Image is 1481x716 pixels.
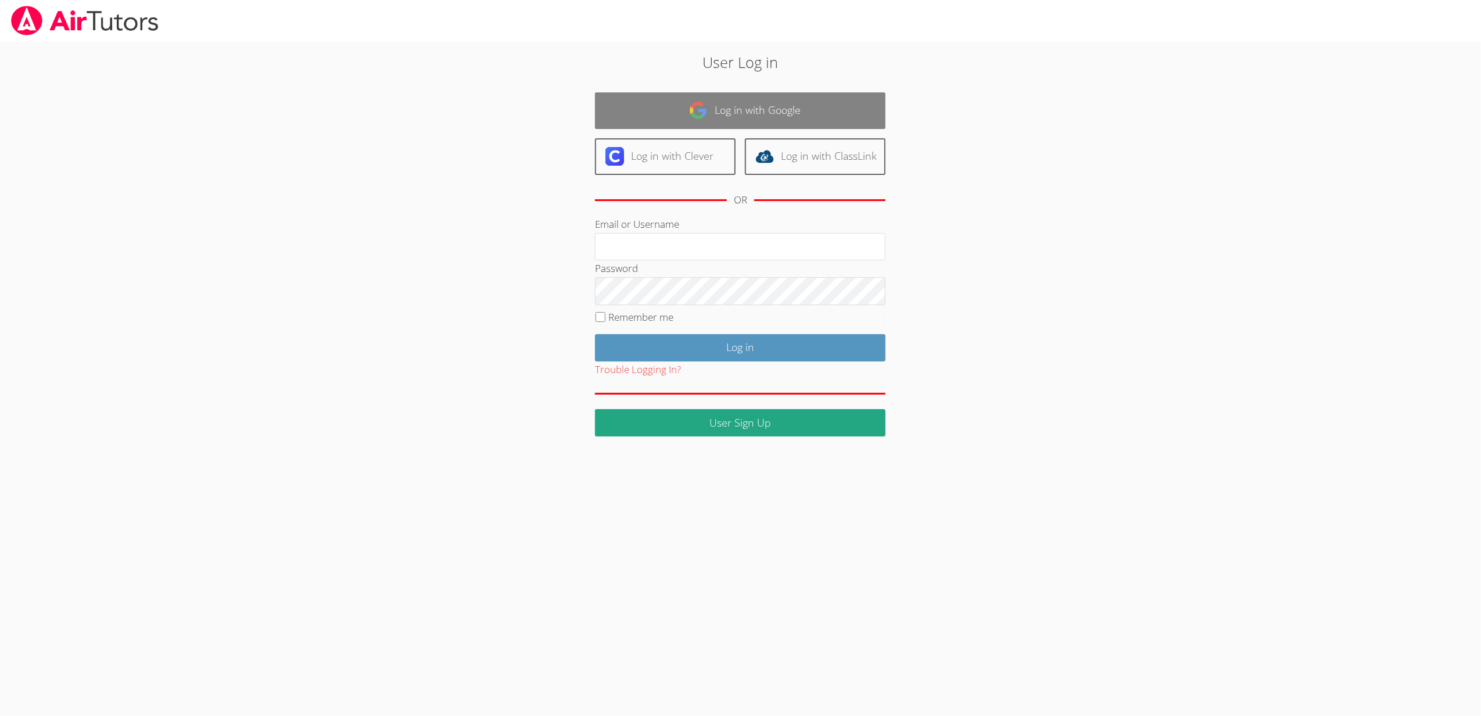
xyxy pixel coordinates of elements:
a: Log in with Clever [595,138,736,175]
a: Log in with ClassLink [745,138,885,175]
a: Log in with Google [595,92,885,129]
label: Password [595,262,638,275]
img: google-logo-50288ca7cdecda66e5e0955fdab243c47b7ad437acaf1139b6f446037453330a.svg [689,101,708,120]
button: Trouble Logging In? [595,361,681,378]
input: Log in [595,334,885,361]
div: OR [734,192,747,209]
label: Remember me [609,310,674,324]
img: airtutors_banner-c4298cdbf04f3fff15de1276eac7730deb9818008684d7c2e4769d2f7ddbe033.png [10,6,160,35]
a: User Sign Up [595,409,885,436]
img: classlink-logo-d6bb404cc1216ec64c9a2012d9dc4662098be43eaf13dc465df04b49fa7ab582.svg [755,147,774,166]
label: Email or Username [595,217,679,231]
img: clever-logo-6eab21bc6e7a338710f1a6ff85c0baf02591cd810cc4098c63d3a4b26e2feb20.svg [605,147,624,166]
h2: User Log in [340,51,1140,73]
